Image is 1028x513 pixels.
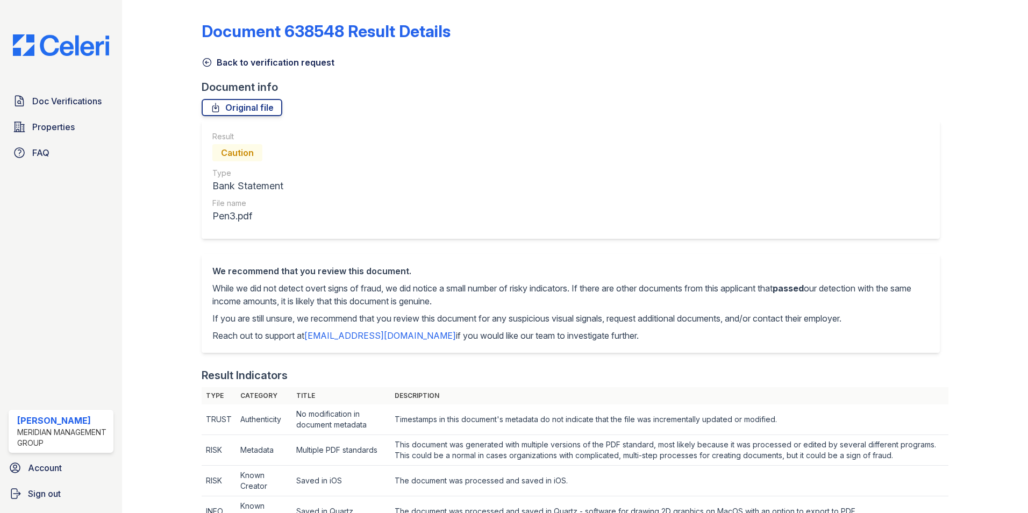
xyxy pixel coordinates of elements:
div: Type [212,168,283,179]
a: Doc Verifications [9,90,113,112]
td: Authenticity [236,404,292,435]
a: Sign out [4,483,118,504]
div: Result Indicators [202,368,288,383]
a: Original file [202,99,282,116]
p: Reach out to support at if you would like our team to investigate further. [212,329,929,342]
a: Properties [9,116,113,138]
div: Result [212,131,283,142]
span: Account [28,461,62,474]
img: CE_Logo_Blue-a8612792a0a2168367f1c8372b55b34899dd931a85d93a1a3d3e32e68fde9ad4.png [4,34,118,56]
div: Caution [212,144,262,161]
span: passed [773,283,804,294]
td: TRUST [202,404,236,435]
span: Properties [32,120,75,133]
a: [EMAIL_ADDRESS][DOMAIN_NAME] [304,330,456,341]
td: Multiple PDF standards [292,435,390,466]
span: FAQ [32,146,49,159]
td: This document was generated with multiple versions of the PDF standard, most likely because it wa... [390,435,948,466]
td: RISK [202,435,236,466]
div: Pen3.pdf [212,209,283,224]
th: Title [292,387,390,404]
td: Metadata [236,435,292,466]
p: While we did not detect overt signs of fraud, we did notice a small number of risky indicators. I... [212,282,929,308]
td: Saved in iOS [292,466,390,496]
th: Type [202,387,236,404]
a: FAQ [9,142,113,163]
span: Doc Verifications [32,95,102,108]
div: Bank Statement [212,179,283,194]
a: Account [4,457,118,479]
td: Known Creator [236,466,292,496]
a: Back to verification request [202,56,334,69]
div: Document info [202,80,948,95]
div: Meridian Management Group [17,427,109,448]
div: [PERSON_NAME] [17,414,109,427]
div: We recommend that you review this document. [212,265,929,277]
td: Timestamps in this document's metadata do not indicate that the file was incrementally updated or... [390,404,948,435]
th: Category [236,387,292,404]
td: The document was processed and saved in iOS. [390,466,948,496]
th: Description [390,387,948,404]
td: No modification in document metadata [292,404,390,435]
span: Sign out [28,487,61,500]
td: RISK [202,466,236,496]
a: Document 638548 Result Details [202,22,451,41]
p: If you are still unsure, we recommend that you review this document for any suspicious visual sig... [212,312,929,325]
div: File name [212,198,283,209]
